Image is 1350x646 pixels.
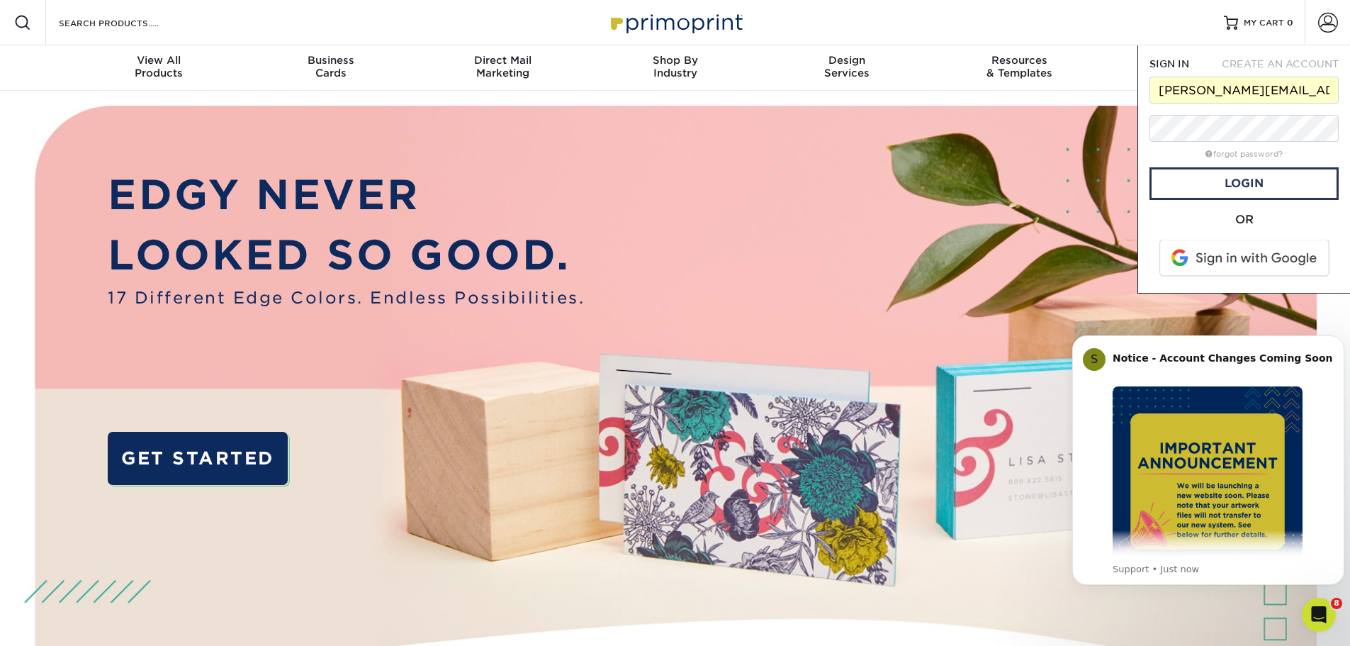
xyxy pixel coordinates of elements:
div: Marketing [417,54,589,79]
span: 0 [1287,18,1293,28]
a: GET STARTED [108,432,287,485]
a: Login [1149,167,1339,200]
span: CREATE AN ACCOUNT [1222,58,1339,69]
span: 8 [1331,598,1342,609]
img: Primoprint [604,7,746,38]
input: Email [1149,77,1339,104]
span: SIGN IN [1149,58,1189,69]
span: MY CART [1244,17,1284,29]
div: Products [73,54,245,79]
div: Cards [244,54,417,79]
iframe: Google Customer Reviews [4,603,120,641]
a: View AllProducts [73,45,245,91]
a: Contact& Support [1106,45,1278,91]
span: View All [73,54,245,67]
p: EDGY NEVER [108,165,585,225]
p: LOOKED SO GOOD. [108,225,585,286]
span: Direct Mail [417,54,589,67]
a: forgot password? [1205,150,1283,159]
div: & Templates [933,54,1106,79]
span: Design [761,54,933,67]
iframe: Intercom live chat [1302,598,1336,632]
a: DesignServices [761,45,933,91]
div: & Support [1106,54,1278,79]
iframe: Intercom notifications message [1067,314,1350,608]
span: Resources [933,54,1106,67]
span: Business [244,54,417,67]
span: 17 Different Edge Colors. Endless Possibilities. [108,286,585,310]
a: Shop ByIndustry [589,45,761,91]
a: Resources& Templates [933,45,1106,91]
span: Contact [1106,54,1278,67]
div: OR [1149,211,1339,228]
a: Direct MailMarketing [417,45,589,91]
div: Services [761,54,933,79]
span: Shop By [589,54,761,67]
div: Industry [589,54,761,79]
a: BusinessCards [244,45,417,91]
input: SEARCH PRODUCTS..... [57,14,196,31]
